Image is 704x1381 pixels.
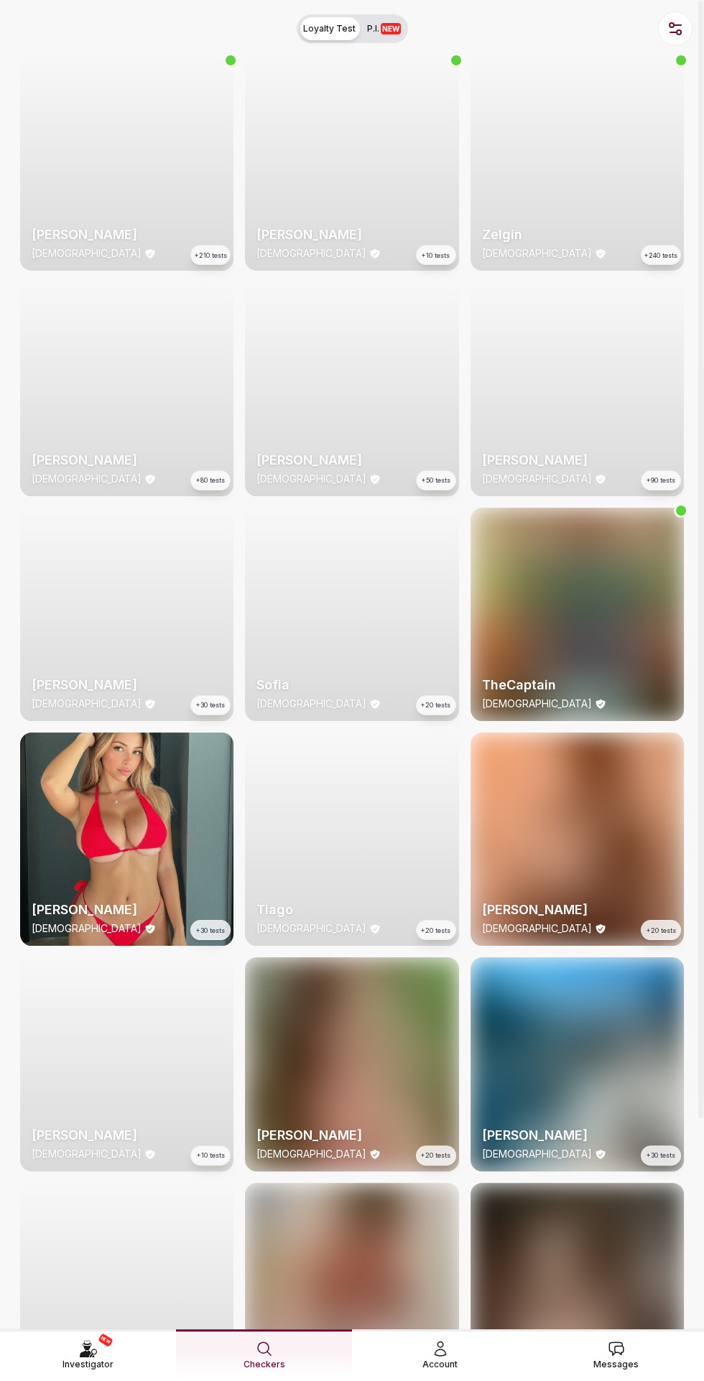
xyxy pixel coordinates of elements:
[256,472,366,486] p: [DEMOGRAPHIC_DATA]
[256,697,366,711] p: [DEMOGRAPHIC_DATA]
[482,900,672,920] h2: [PERSON_NAME]
[20,508,233,721] a: thumbchecker[PERSON_NAME][DEMOGRAPHIC_DATA]+30 tests
[482,697,592,711] p: [DEMOGRAPHIC_DATA]
[20,957,233,1171] a: thumbchecker[PERSON_NAME][DEMOGRAPHIC_DATA]+10 tests
[32,697,142,711] p: [DEMOGRAPHIC_DATA]
[471,282,684,496] img: checker
[303,23,356,34] span: Loyalty Test
[471,733,684,946] img: thumb
[482,450,672,470] h2: [PERSON_NAME]
[62,1357,114,1372] span: Investigator
[528,1329,704,1380] a: Messages
[256,450,447,470] h2: [PERSON_NAME]
[482,472,592,486] p: [DEMOGRAPHIC_DATA]
[245,282,458,496] a: thumbchecker[PERSON_NAME][DEMOGRAPHIC_DATA]+50 tests
[471,282,684,496] a: thumbchecker[PERSON_NAME][DEMOGRAPHIC_DATA]+90 tests
[245,508,458,721] img: checker
[256,1125,447,1145] h2: [PERSON_NAME]
[421,926,450,936] span: +20 tests
[245,733,458,946] img: checker
[32,472,142,486] p: [DEMOGRAPHIC_DATA]
[471,957,684,1171] a: thumbchecker[PERSON_NAME][DEMOGRAPHIC_DATA]+30 tests
[381,23,401,34] span: NEW
[647,926,676,936] span: +20 tests
[471,733,684,946] a: thumbchecker[PERSON_NAME][DEMOGRAPHIC_DATA]+20 tests
[471,57,684,271] a: thumbcheckerZelgin[DEMOGRAPHIC_DATA]+240 tests
[32,450,222,470] h2: [PERSON_NAME]
[20,733,233,946] img: checker
[593,1357,639,1372] span: Messages
[196,926,225,936] span: +30 tests
[256,921,366,936] p: [DEMOGRAPHIC_DATA]
[256,225,447,245] h2: [PERSON_NAME]
[647,1150,675,1161] span: +30 tests
[20,57,233,271] a: thumbchecker[PERSON_NAME][DEMOGRAPHIC_DATA]+210 tests
[20,508,233,721] img: checker
[245,282,458,496] img: checker
[245,733,458,946] a: thumbcheckerTiago[DEMOGRAPHIC_DATA]+20 tests
[32,921,142,936] p: [DEMOGRAPHIC_DATA]
[20,733,233,946] a: thumbchecker[PERSON_NAME][DEMOGRAPHIC_DATA]+30 tests
[32,1125,222,1145] h2: [PERSON_NAME]
[422,251,450,261] span: +10 tests
[32,225,222,245] h2: [PERSON_NAME]
[482,1147,592,1161] p: [DEMOGRAPHIC_DATA]
[197,1150,225,1161] span: +10 tests
[256,900,447,920] h2: Tiago
[245,957,458,1171] img: thumb
[196,475,225,485] span: +80 tests
[20,57,233,271] img: checker
[352,1329,528,1380] a: Account
[195,251,227,261] span: +210 tests
[647,475,675,485] span: +90 tests
[644,251,677,261] span: +240 tests
[256,1147,366,1161] p: [DEMOGRAPHIC_DATA]
[32,675,222,695] h2: [PERSON_NAME]
[471,957,684,1171] img: thumb
[422,1357,458,1372] span: Account
[245,57,458,271] img: checker
[245,508,458,721] a: thumbcheckerSofia[DEMOGRAPHIC_DATA]+20 tests
[245,957,458,1171] a: thumbchecker[PERSON_NAME][DEMOGRAPHIC_DATA]+20 tests
[471,57,684,271] img: checker
[471,508,684,721] a: thumbcheckerTheCaptain[DEMOGRAPHIC_DATA]
[256,246,366,261] p: [DEMOGRAPHIC_DATA]
[256,675,447,695] h2: Sofia
[245,57,458,271] a: thumbchecker[PERSON_NAME][DEMOGRAPHIC_DATA]+10 tests
[367,23,401,34] span: P.I.
[482,921,592,936] p: [DEMOGRAPHIC_DATA]
[32,1147,142,1161] p: [DEMOGRAPHIC_DATA]
[482,1125,672,1145] h2: [PERSON_NAME]
[98,1333,114,1347] span: NEW
[482,675,672,695] h2: TheCaptain
[244,1357,285,1372] span: Checkers
[471,508,684,721] img: thumb
[20,957,233,1171] img: checker
[482,225,672,245] h2: Zelgin
[422,475,450,485] span: +50 tests
[20,282,233,496] img: checker
[20,282,233,496] a: thumbchecker[PERSON_NAME][DEMOGRAPHIC_DATA]+80 tests
[32,900,222,920] h2: [PERSON_NAME]
[176,1329,352,1380] a: Checkers
[421,1150,450,1161] span: +20 tests
[196,700,225,710] span: +30 tests
[482,246,592,261] p: [DEMOGRAPHIC_DATA]
[421,700,450,710] span: +20 tests
[32,246,142,261] p: [DEMOGRAPHIC_DATA]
